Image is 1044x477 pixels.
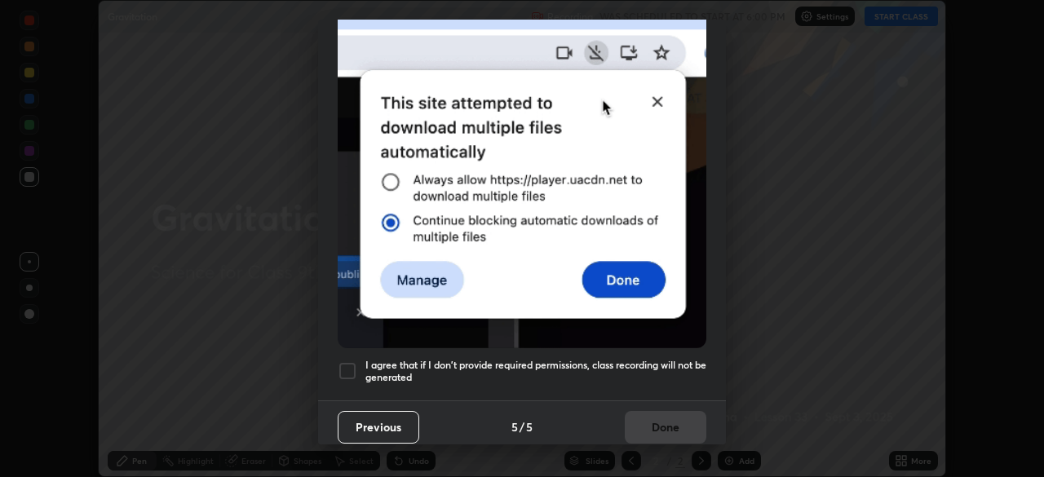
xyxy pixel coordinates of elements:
[520,418,524,435] h4: /
[526,418,533,435] h4: 5
[338,411,419,444] button: Previous
[511,418,518,435] h4: 5
[365,359,706,384] h5: I agree that if I don't provide required permissions, class recording will not be generated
